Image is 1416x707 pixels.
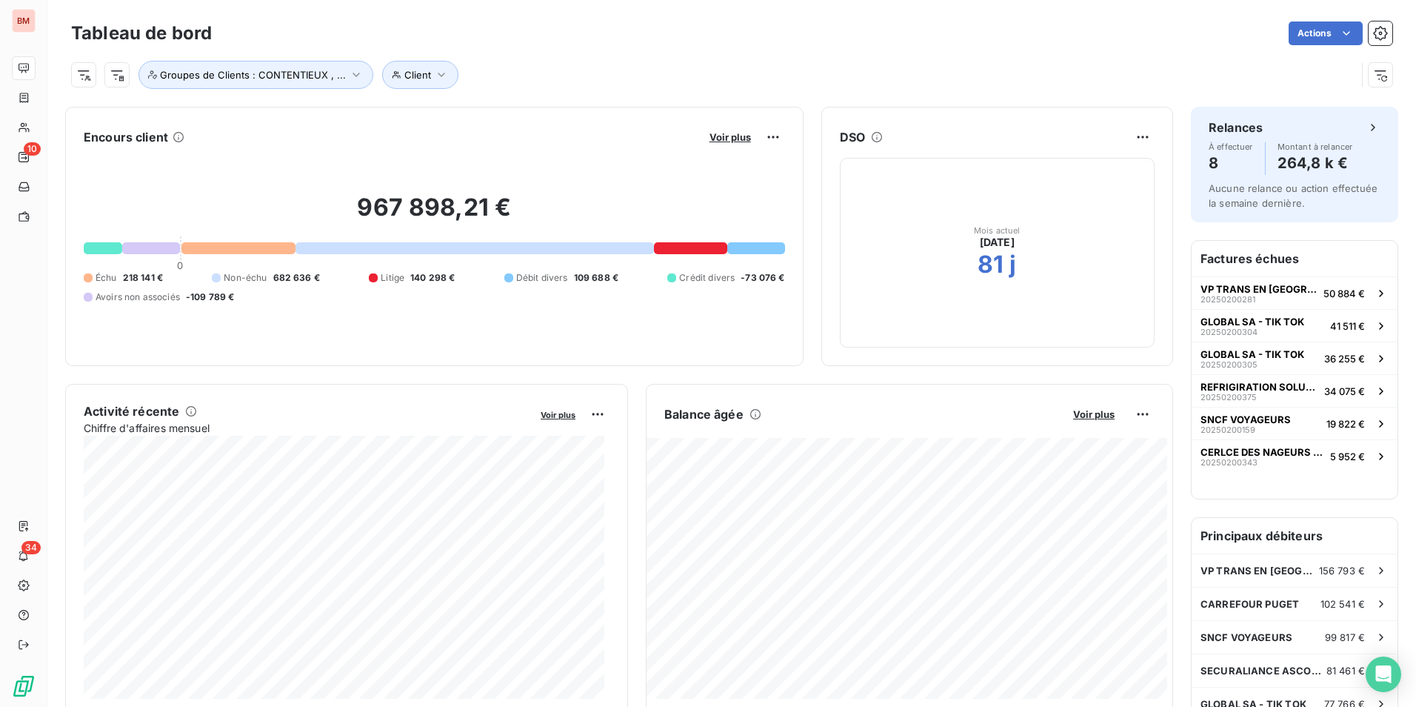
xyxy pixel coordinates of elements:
span: 19 822 € [1326,418,1365,430]
h6: Activité récente [84,402,179,420]
span: GLOBAL SA - TIK TOK [1200,316,1304,328]
button: SNCF VOYAGEURS2025020015919 822 € [1192,407,1397,439]
span: CARREFOUR PUGET [1200,598,1299,610]
span: VP TRANS EN [GEOGRAPHIC_DATA] [1200,283,1318,295]
span: 682 636 € [273,271,320,285]
button: GLOBAL SA - TIK TOK2025020030441 511 € [1192,309,1397,342]
span: Groupes de Clients : CONTENTIEUX , ... [160,69,346,81]
h2: 967 898,21 € [84,193,785,237]
span: Échu [96,271,117,285]
button: Actions [1289,21,1363,45]
button: CERLCE DES NAGEURS MARSEILLE202502003435 952 € [1192,439,1397,472]
span: 218 141 € [123,271,163,285]
button: Voir plus [705,130,755,144]
span: Voir plus [709,131,751,143]
span: SECURALIANCE ASCOMETAL [1200,665,1326,677]
span: 102 541 € [1320,598,1365,610]
span: -109 789 € [186,291,235,304]
span: GLOBAL SA - TIK TOK [1200,348,1304,360]
h6: Relances [1209,119,1263,136]
span: -73 076 € [741,271,784,285]
span: 81 461 € [1326,665,1365,677]
button: Voir plus [536,408,580,421]
h4: 264,8 k € [1278,151,1353,175]
button: VP TRANS EN [GEOGRAPHIC_DATA]2025020028150 884 € [1192,276,1397,309]
h6: Encours client [84,128,168,146]
span: Mois actuel [974,226,1021,235]
div: Open Intercom Messenger [1366,657,1401,692]
h2: 81 [978,250,1003,279]
h6: Principaux débiteurs [1192,518,1397,554]
span: 20250200281 [1200,295,1255,304]
span: 0 [177,259,183,271]
span: 99 817 € [1325,631,1365,643]
span: 140 298 € [410,271,455,285]
button: Client [382,61,458,89]
h3: Tableau de bord [71,20,212,47]
button: Voir plus [1069,408,1119,421]
span: [DATE] [980,235,1015,250]
span: Voir plus [541,410,575,420]
span: Voir plus [1073,408,1115,420]
div: BM [12,9,36,33]
h6: DSO [840,128,865,146]
span: 109 688 € [574,271,618,285]
span: Chiffre d'affaires mensuel [84,420,530,436]
span: 20250200343 [1200,458,1258,467]
span: Litige [381,271,404,285]
h6: Balance âgée [664,405,744,423]
span: 34 [21,541,41,554]
span: REFRIGIRATION SOLUTIONS [1200,381,1318,393]
span: 34 075 € [1324,385,1365,397]
button: REFRIGIRATION SOLUTIONS2025020037534 075 € [1192,374,1397,407]
span: 20250200304 [1200,328,1258,336]
span: 41 511 € [1330,320,1365,332]
span: 20250200305 [1200,360,1258,369]
span: 5 952 € [1330,451,1365,462]
span: CERLCE DES NAGEURS MARSEILLE [1200,446,1324,458]
span: Crédit divers [679,271,735,285]
span: VP TRANS EN [GEOGRAPHIC_DATA] [1200,565,1319,577]
span: Aucune relance ou action effectuée la semaine dernière. [1209,182,1377,209]
span: Non-échu [224,271,267,285]
img: Logo LeanPay [12,674,36,698]
button: GLOBAL SA - TIK TOK2025020030536 255 € [1192,342,1397,374]
span: SNCF VOYAGEURS [1200,631,1292,643]
span: Avoirs non associés [96,291,180,304]
span: À effectuer [1209,142,1253,151]
button: Groupes de Clients : CONTENTIEUX , ... [138,61,373,89]
span: 156 793 € [1319,565,1365,577]
span: Débit divers [516,271,568,285]
span: Montant à relancer [1278,142,1353,151]
span: 50 884 € [1323,288,1365,299]
h6: Factures échues [1192,241,1397,276]
h4: 8 [1209,151,1253,175]
h2: j [1009,250,1016,279]
span: 10 [24,142,41,156]
span: Client [404,69,431,81]
span: 20250200159 [1200,425,1255,434]
span: 36 255 € [1324,353,1365,365]
span: SNCF VOYAGEURS [1200,414,1291,425]
span: 20250200375 [1200,393,1257,402]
